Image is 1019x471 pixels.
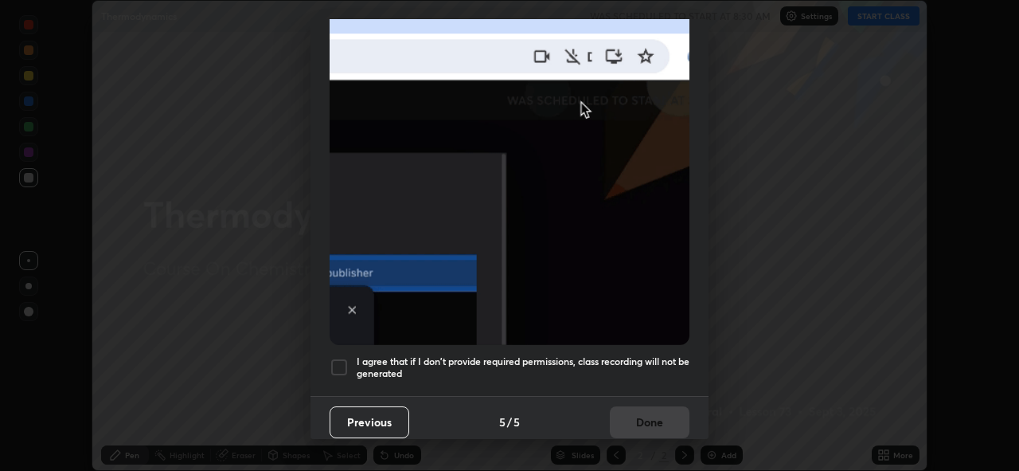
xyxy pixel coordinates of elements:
[507,414,512,430] h4: /
[357,355,689,380] h5: I agree that if I don't provide required permissions, class recording will not be generated
[499,414,506,430] h4: 5
[513,414,520,430] h4: 5
[330,406,409,438] button: Previous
